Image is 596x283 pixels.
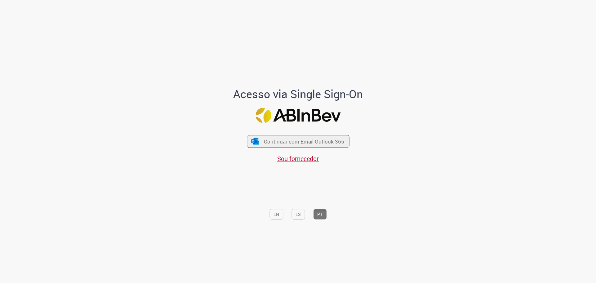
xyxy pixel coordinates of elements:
button: PT [313,209,327,219]
img: Logo ABInBev [255,107,341,123]
button: EN [269,209,283,219]
a: Sou fornecedor [277,154,319,163]
button: ícone Azure/Microsoft 360 Continuar com Email Outlook 365 [247,135,349,148]
span: Continuar com Email Outlook 365 [264,138,344,145]
h1: Acesso via Single Sign-On [212,88,384,100]
img: ícone Azure/Microsoft 360 [251,138,260,144]
button: ES [291,209,305,219]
